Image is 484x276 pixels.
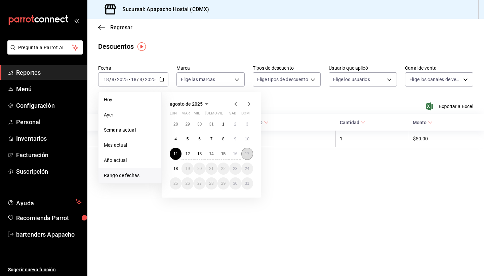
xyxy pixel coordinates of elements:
abbr: 8 de agosto de 2025 [222,137,225,141]
button: 6 de agosto de 2025 [194,133,205,145]
label: Marca [176,66,245,70]
input: -- [139,77,143,82]
abbr: 3 de agosto de 2025 [246,122,248,127]
span: agosto de 2025 [170,101,203,107]
span: Ayuda [16,198,73,206]
button: 3 de agosto de 2025 [241,118,253,130]
button: 7 de agosto de 2025 [205,133,217,145]
abbr: 29 de julio de 2025 [185,122,190,127]
span: Menú [16,84,82,94]
label: Canal de venta [405,66,473,70]
abbr: 26 de agosto de 2025 [185,181,190,186]
span: Elige los usuarios [333,76,370,83]
label: Fecha [98,66,168,70]
span: Configuración [16,101,82,110]
button: 20 de agosto de 2025 [194,163,205,175]
abbr: 22 de agosto de 2025 [221,166,226,171]
button: Pregunta a Parrot AI [7,40,83,55]
button: 25 de agosto de 2025 [170,177,182,189]
abbr: 13 de agosto de 2025 [197,151,202,156]
button: 22 de agosto de 2025 [217,163,229,175]
abbr: 6 de agosto de 2025 [198,137,201,141]
span: Año actual [104,157,156,164]
button: 12 de agosto de 2025 [182,148,193,160]
span: Monto [413,120,433,125]
abbr: 30 de julio de 2025 [197,122,202,127]
button: 9 de agosto de 2025 [229,133,241,145]
label: Tipos de descuento [253,66,321,70]
input: ---- [117,77,128,82]
button: 30 de agosto de 2025 [229,177,241,189]
span: Cantidad [340,120,365,125]
button: 28 de julio de 2025 [170,118,182,130]
input: -- [111,77,115,82]
span: Elige las marcas [181,76,215,83]
button: 30 de julio de 2025 [194,118,205,130]
button: 29 de julio de 2025 [182,118,193,130]
button: 21 de agosto de 2025 [205,163,217,175]
button: 8 de agosto de 2025 [217,133,229,145]
abbr: 4 de agosto de 2025 [174,137,177,141]
abbr: 21 de agosto de 2025 [209,166,213,171]
button: 2 de agosto de 2025 [229,118,241,130]
abbr: 18 de agosto de 2025 [173,166,178,171]
button: 11 de agosto de 2025 [170,148,182,160]
span: Regresar [110,24,132,31]
span: / [137,77,139,82]
abbr: 1 de agosto de 2025 [222,122,225,127]
abbr: 15 de agosto de 2025 [221,151,226,156]
span: / [115,77,117,82]
span: Suscripción [16,167,82,176]
abbr: martes [182,111,190,118]
button: 26 de agosto de 2025 [182,177,193,189]
abbr: 24 de agosto de 2025 [245,166,249,171]
abbr: 19 de agosto de 2025 [185,166,190,171]
button: 23 de agosto de 2025 [229,163,241,175]
button: 4 de agosto de 2025 [170,133,182,145]
button: 31 de julio de 2025 [205,118,217,130]
span: Elige tipos de descuento [257,76,308,83]
button: Regresar [98,24,132,31]
abbr: miércoles [194,111,200,118]
span: Rango de fechas [104,172,156,179]
button: 19 de agosto de 2025 [182,163,193,175]
label: Usuario que aplicó [329,66,397,70]
h3: Sucursal: Apapacho Hostal (CDMX) [117,5,209,13]
abbr: lunes [170,111,177,118]
abbr: 31 de julio de 2025 [209,122,213,127]
span: / [143,77,145,82]
abbr: jueves [205,111,245,118]
span: / [109,77,111,82]
abbr: domingo [241,111,250,118]
abbr: 27 de agosto de 2025 [197,181,202,186]
span: Reportes [16,68,82,77]
abbr: 23 de agosto de 2025 [233,166,237,171]
abbr: 31 de agosto de 2025 [245,181,249,186]
abbr: 11 de agosto de 2025 [173,151,178,156]
span: Ayer [104,111,156,118]
div: Descuentos [98,41,134,51]
a: Pregunta a Parrot AI [5,49,83,56]
span: Facturación [16,150,82,160]
input: ---- [145,77,156,82]
button: 15 de agosto de 2025 [217,148,229,160]
abbr: sábado [229,111,236,118]
button: 14 de agosto de 2025 [205,148,217,160]
abbr: 10 de agosto de 2025 [245,137,249,141]
span: Sugerir nueva función [8,266,82,273]
button: 27 de agosto de 2025 [194,177,205,189]
img: Tooltip marker [137,42,146,51]
button: 13 de agosto de 2025 [194,148,205,160]
button: 28 de agosto de 2025 [205,177,217,189]
span: Recomienda Parrot [16,213,82,222]
th: 1 [336,131,409,147]
abbr: 7 de agosto de 2025 [210,137,213,141]
abbr: 12 de agosto de 2025 [185,151,190,156]
button: Exportar a Excel [427,102,473,110]
span: Hoy [104,96,156,103]
abbr: viernes [217,111,223,118]
abbr: 28 de agosto de 2025 [209,181,213,186]
button: 31 de agosto de 2025 [241,177,253,189]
